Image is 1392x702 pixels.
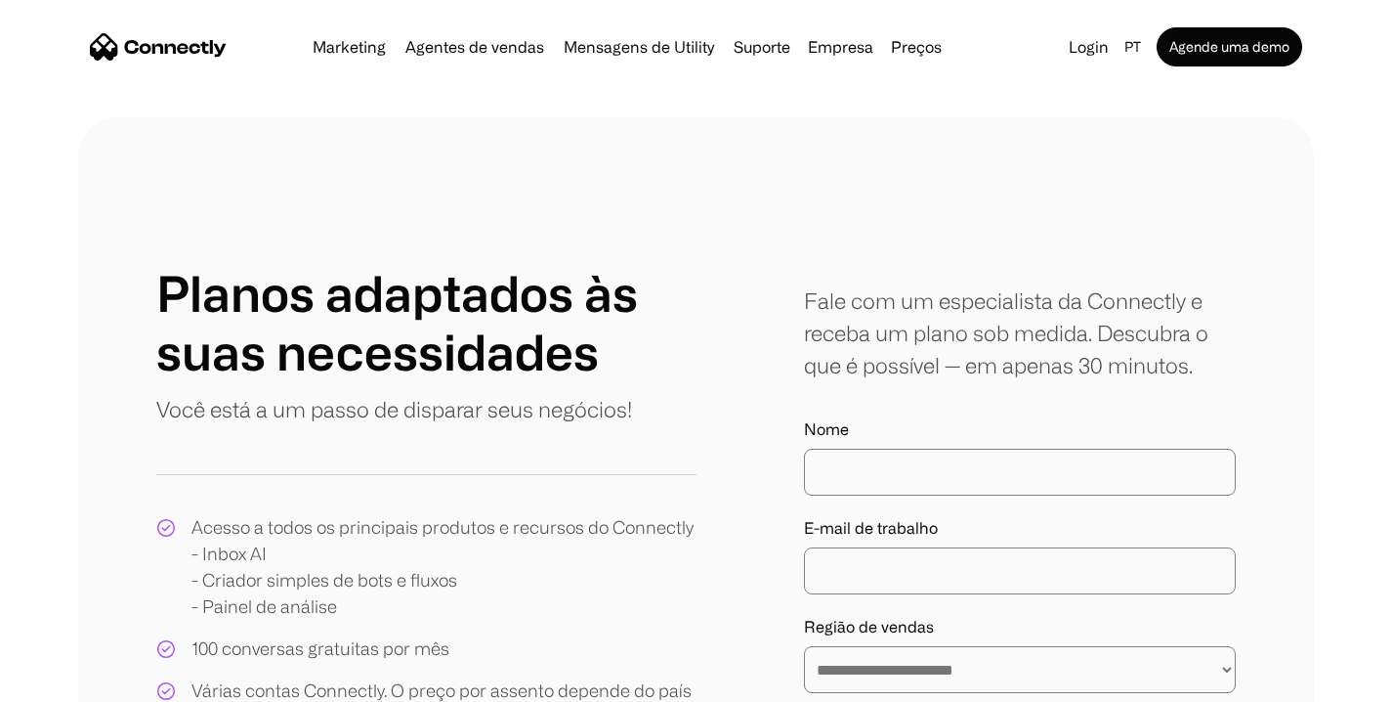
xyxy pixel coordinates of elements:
[398,39,552,55] a: Agentes de vendas
[804,420,1236,439] label: Nome
[191,514,694,620] div: Acesso a todos os principais produtos e recursos do Connectly - Inbox AI - Criador simples de bot...
[804,519,1236,538] label: E-mail de trabalho
[305,39,394,55] a: Marketing
[804,285,1236,381] div: Fale com um especialista da Connectly e receba um plano sob medida. Descubra o que é possível — e...
[20,666,117,695] aside: Language selected: Português (Brasil)
[39,668,117,695] ul: Language list
[1124,33,1141,61] div: pt
[726,39,798,55] a: Suporte
[156,393,632,425] p: Você está a um passo de disparar seus negócios!
[1157,27,1302,66] a: Agende uma demo
[156,264,696,381] h1: Planos adaptados às suas necessidades
[883,39,949,55] a: Preços
[90,32,227,62] a: home
[1117,33,1153,61] div: pt
[802,33,879,61] div: Empresa
[191,636,449,662] div: 100 conversas gratuitas por mês
[808,33,873,61] div: Empresa
[804,618,1236,636] label: Região de vendas
[556,39,722,55] a: Mensagens de Utility
[1061,33,1117,61] a: Login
